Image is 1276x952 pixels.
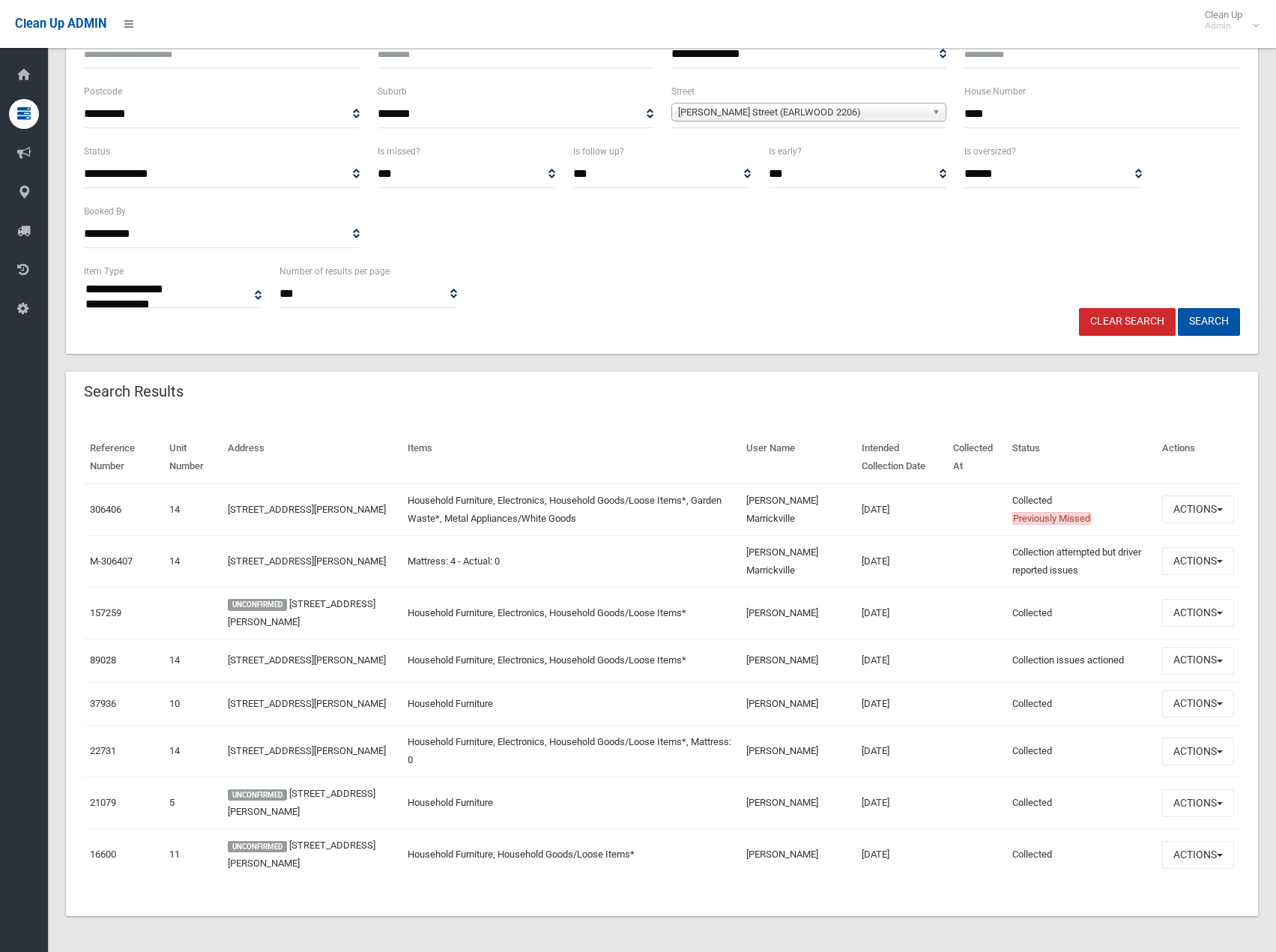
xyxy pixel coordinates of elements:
a: [STREET_ADDRESS][PERSON_NAME] [228,504,386,515]
td: Collection issues actioned [1006,639,1156,682]
a: [STREET_ADDRESS][PERSON_NAME] [228,745,386,756]
td: Collected [1006,682,1156,726]
span: [PERSON_NAME] Street (EARLWOOD 2206) [678,103,927,121]
td: 11 [163,829,222,881]
a: Clear Search [1079,308,1176,336]
span: Clean Up ADMIN [15,16,106,31]
th: Actions [1156,432,1240,483]
span: Clean Up [1197,9,1257,31]
button: Actions [1162,547,1234,575]
label: Number of results per page [279,263,390,280]
th: Unit Number [163,432,222,483]
label: Status [84,143,110,160]
td: Mattress: 4 - Actual: 0 [402,535,740,587]
td: 14 [163,483,222,536]
td: Household Furniture [402,777,740,829]
a: 16600 [90,849,116,860]
label: Is early? [769,143,802,160]
a: 157259 [90,607,121,618]
th: Reference Number [84,432,163,483]
th: Intended Collection Date [856,432,947,483]
label: House Number [964,83,1026,100]
td: Household Furniture, Electronics, Household Goods/Loose Items* [402,639,740,682]
td: 14 [163,535,222,587]
td: [DATE] [856,535,947,587]
a: [STREET_ADDRESS][PERSON_NAME] [228,598,375,627]
td: [PERSON_NAME] [740,587,856,639]
td: Household Furniture, Electronics, Household Goods/Loose Items* [402,587,740,639]
td: [DATE] [856,587,947,639]
td: Collected [1006,483,1156,536]
a: [STREET_ADDRESS][PERSON_NAME] [228,698,386,709]
td: [DATE] [856,639,947,682]
td: [PERSON_NAME] Marrickville [740,483,856,536]
span: UNCONFIRMED [228,789,287,801]
td: [DATE] [856,777,947,829]
td: Household Furniture [402,682,740,726]
th: Collected At [947,432,1006,483]
label: Is missed? [378,143,420,160]
td: [DATE] [856,829,947,881]
a: 89028 [90,654,116,666]
span: Previously Missed [1012,512,1091,525]
span: UNCONFIRMED [228,599,287,611]
td: [PERSON_NAME] Marrickville [740,535,856,587]
a: [STREET_ADDRESS][PERSON_NAME] [228,788,375,817]
td: Household Furniture, Electronics, Household Goods/Loose Items*, Mattress: 0 [402,726,740,777]
label: Booked By [84,203,126,220]
td: Household Furniture, Household Goods/Loose Items* [402,829,740,881]
th: Status [1006,432,1156,483]
a: 37936 [90,698,116,709]
label: Is oversized? [964,143,1016,160]
td: [PERSON_NAME] [740,682,856,726]
button: Actions [1162,647,1234,675]
button: Actions [1162,841,1234,869]
td: Collected [1006,726,1156,777]
header: Search Results [66,377,202,406]
td: [PERSON_NAME] [740,726,856,777]
label: Suburb [378,83,407,100]
td: Collected [1006,777,1156,829]
button: Actions [1162,789,1234,817]
td: [PERSON_NAME] [740,639,856,682]
td: [PERSON_NAME] [740,777,856,829]
button: Actions [1162,738,1234,765]
td: [DATE] [856,682,947,726]
th: Items [402,432,740,483]
a: 21079 [90,797,116,808]
small: Admin [1205,20,1242,31]
td: Household Furniture, Electronics, Household Goods/Loose Items*, Garden Waste*, Metal Appliances/W... [402,483,740,536]
td: 10 [163,682,222,726]
a: [STREET_ADDRESS][PERSON_NAME] [228,654,386,666]
td: 5 [163,777,222,829]
td: 14 [163,726,222,777]
a: M-306407 [90,555,133,567]
label: Postcode [84,83,122,100]
td: [DATE] [856,483,947,536]
a: 306406 [90,504,121,515]
td: 14 [163,639,222,682]
td: Collection attempted but driver reported issues [1006,535,1156,587]
button: Search [1178,308,1240,336]
span: UNCONFIRMED [228,841,287,853]
a: 22731 [90,745,116,756]
th: Address [222,432,402,483]
button: Actions [1162,690,1234,718]
button: Actions [1162,495,1234,523]
th: User Name [740,432,856,483]
td: [PERSON_NAME] [740,829,856,881]
td: Collected [1006,829,1156,881]
button: Actions [1162,599,1234,627]
a: [STREET_ADDRESS][PERSON_NAME] [228,555,386,567]
a: [STREET_ADDRESS][PERSON_NAME] [228,840,375,869]
td: [DATE] [856,726,947,777]
label: Is follow up? [573,143,624,160]
td: Collected [1006,587,1156,639]
label: Item Type [84,263,124,280]
label: Street [671,83,695,100]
